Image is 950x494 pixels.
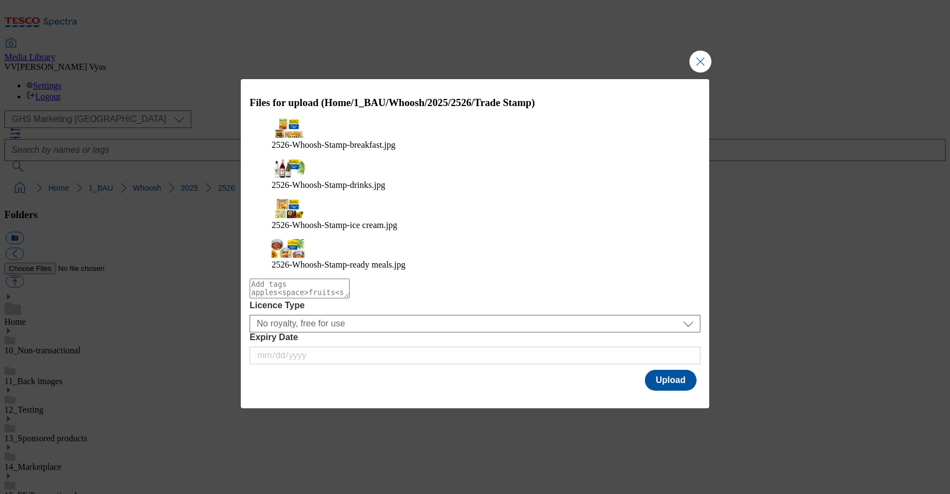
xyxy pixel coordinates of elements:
img: preview [272,239,305,258]
figcaption: 2526-Whoosh-Stamp-ice cream.jpg [272,220,678,230]
img: preview [272,199,305,218]
button: Upload [645,370,697,391]
button: Close Modal [689,51,711,73]
figcaption: 2526-Whoosh-Stamp-breakfast.jpg [272,140,678,150]
img: preview [272,159,305,178]
label: Licence Type [250,301,700,310]
div: Modal [241,79,709,408]
label: Expiry Date [250,332,700,342]
figcaption: 2526-Whoosh-Stamp-drinks.jpg [272,180,678,190]
figcaption: 2526-Whoosh-Stamp-ready meals.jpg [272,260,678,270]
h3: Files for upload (Home/1_BAU/Whoosh/2025/2526/Trade Stamp) [250,97,700,109]
img: preview [272,119,305,138]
